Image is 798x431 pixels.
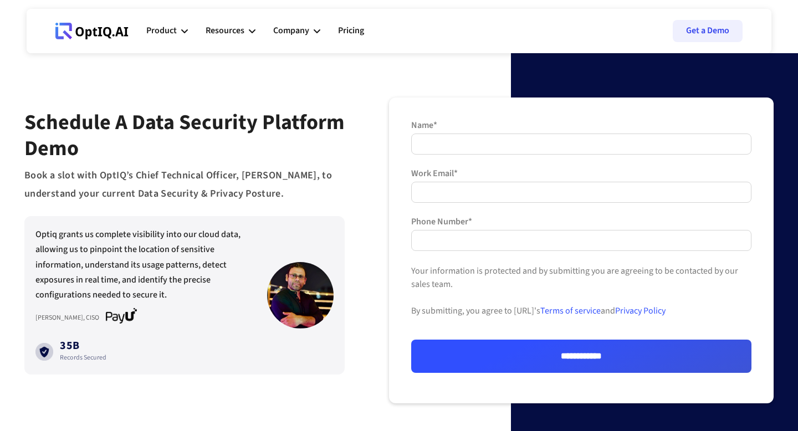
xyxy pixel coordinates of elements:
[411,120,751,131] label: Name*
[540,305,601,317] a: Terms of service
[24,107,345,163] span: Schedule a data Security platform Demo
[273,23,309,38] div: Company
[615,305,666,317] a: Privacy Policy
[146,23,177,38] div: Product
[35,312,106,324] div: [PERSON_NAME], CISO
[146,14,188,48] div: Product
[60,340,106,352] div: 35B
[24,166,345,203] div: Book a slot with OptIQ’s Chief Technical Officer, [PERSON_NAME], to understand your current Data ...
[206,14,255,48] div: Resources
[411,120,751,373] form: Form 2
[673,20,743,42] a: Get a Demo
[206,23,244,38] div: Resources
[411,216,751,227] label: Phone Number*
[338,14,364,48] a: Pricing
[411,168,751,179] label: Work Email*
[35,227,256,308] div: Optiq grants us complete visibility into our cloud data, allowing us to pinpoint the location of ...
[55,14,129,48] a: Webflow Homepage
[60,352,106,363] div: Records Secured
[411,264,751,340] div: Your information is protected and by submitting you are agreeing to be contacted by our sales tea...
[273,14,320,48] div: Company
